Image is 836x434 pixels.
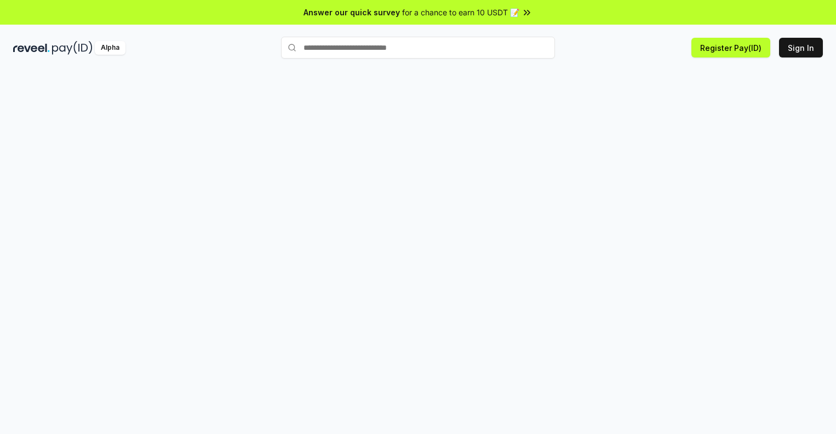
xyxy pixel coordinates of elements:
[13,41,50,55] img: reveel_dark
[691,38,770,57] button: Register Pay(ID)
[779,38,823,57] button: Sign In
[304,7,400,18] span: Answer our quick survey
[52,41,93,55] img: pay_id
[402,7,519,18] span: for a chance to earn 10 USDT 📝
[95,41,125,55] div: Alpha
